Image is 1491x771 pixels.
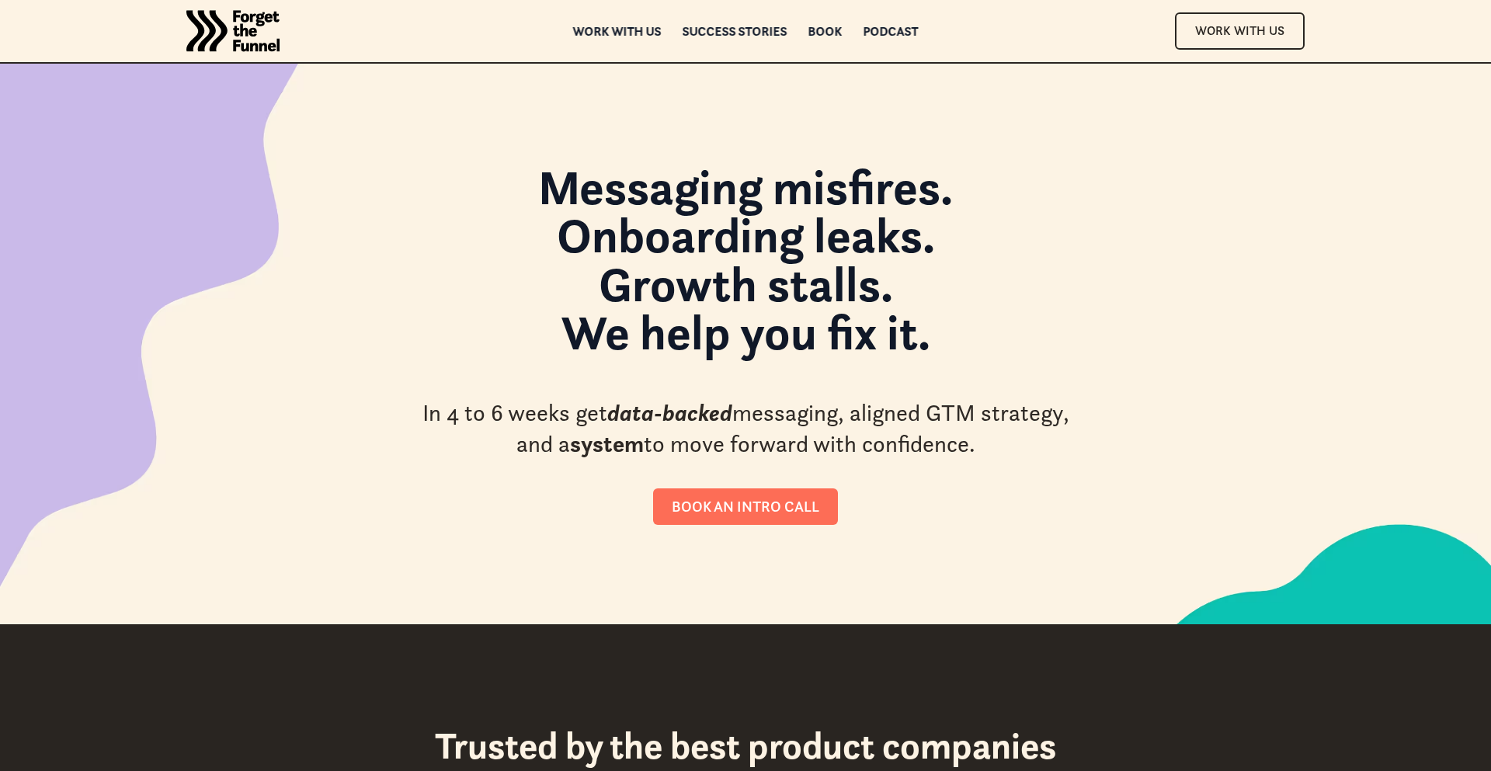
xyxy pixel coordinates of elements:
[864,26,919,36] a: Podcast
[1175,12,1305,49] a: Work With Us
[683,26,787,36] a: Success Stories
[607,398,732,427] em: data-backed
[808,26,843,36] a: Book
[538,157,953,363] strong: Messaging misfires. Onboarding leaks. Growth stalls. We help you fix it.
[435,724,1056,769] h2: Trusted by the best product companies
[415,398,1076,460] div: In 4 to 6 weeks get messaging, aligned GTM strategy, and a to move forward with confidence.
[653,488,838,525] a: Book an intro call
[570,429,644,458] strong: system
[672,498,819,516] div: Book an intro call
[573,26,662,36] a: Work with us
